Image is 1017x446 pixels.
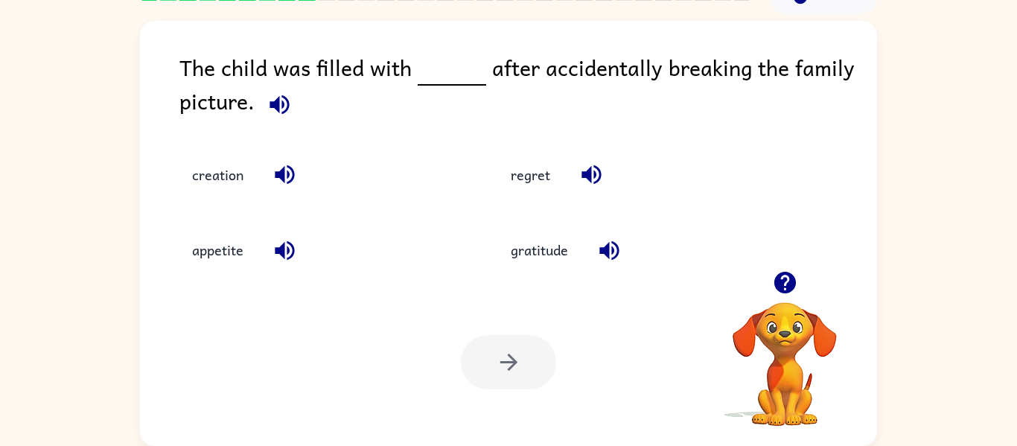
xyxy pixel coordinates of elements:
[496,230,583,270] button: gratitude
[177,230,258,270] button: appetite
[179,51,877,125] div: The child was filled with after accidentally breaking the family picture.
[177,155,258,195] button: creation
[496,155,565,195] button: regret
[710,279,859,428] video: Your browser must support playing .mp4 files to use Literably. Please try using another browser.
